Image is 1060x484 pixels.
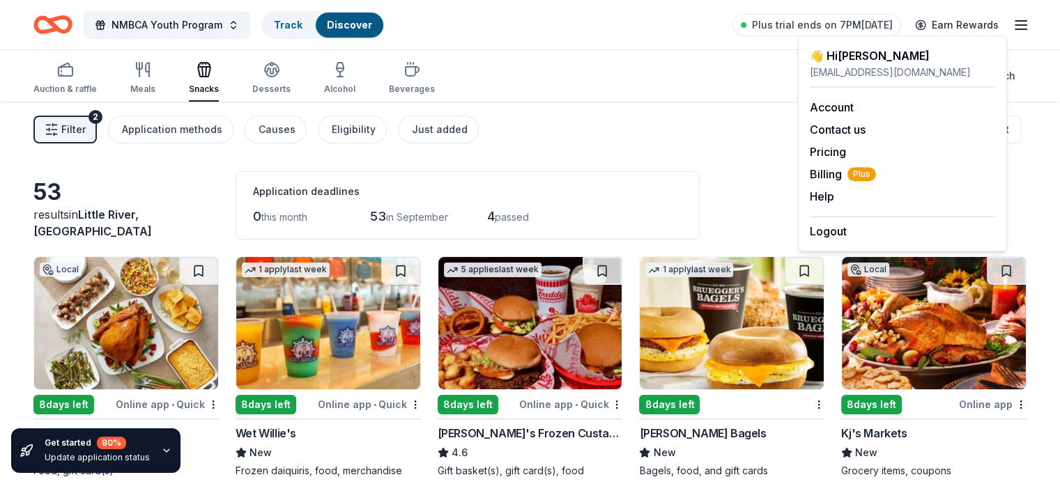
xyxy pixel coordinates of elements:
span: Billing [810,166,876,182]
div: results [33,206,219,240]
a: Pricing [810,145,846,159]
span: 0 [253,209,261,224]
button: BillingPlus [810,166,876,182]
span: NMBCA Youth Program [112,17,222,33]
button: Contact us [810,121,866,138]
span: 53 [370,209,386,224]
a: Home [33,8,72,41]
a: Image for Freddy's Frozen Custard & Steakburgers5 applieslast week8days leftOnline app•Quick[PERS... [438,256,623,478]
img: Image for Lowes Foods [34,257,218,389]
div: Application methods [122,121,222,138]
button: NMBCA Youth Program [84,11,250,39]
div: 1 apply last week [645,263,733,277]
div: [PERSON_NAME] Bagels [639,425,766,442]
button: Logout [810,223,847,240]
span: New [855,444,877,461]
span: in September [386,211,448,223]
div: 8 days left [841,395,902,414]
div: Update application status [45,452,150,463]
div: [PERSON_NAME]'s Frozen Custard & Steakburgers [438,425,623,442]
a: Image for Wet Willie's1 applylast week8days leftOnline app•QuickWet Willie'sNewFrozen daiquiris, ... [236,256,421,478]
button: Application methods [108,116,233,143]
button: Snacks [189,56,219,102]
div: Local [40,263,82,276]
a: Earn Rewards [907,13,1007,38]
button: Causes [245,116,307,143]
div: [EMAIL_ADDRESS][DOMAIN_NAME] [810,64,995,81]
div: Grocery items, coupons [841,464,1027,478]
a: Discover [327,19,372,31]
span: Filter [61,121,86,138]
img: Image for Bruegger's Bagels [640,257,824,389]
div: Bagels, food, and gift cards [639,464,824,478]
a: Plus trial ends on 7PM[DATE] [732,14,901,36]
button: Meals [130,56,155,102]
div: Get started [45,437,150,449]
span: Plus [847,167,876,181]
img: Image for Wet Willie's [236,257,420,389]
button: Help [810,188,834,205]
div: 2 [89,110,102,124]
div: 👋 Hi [PERSON_NAME] [810,47,995,64]
button: Just added [398,116,479,143]
div: 8 days left [33,395,94,414]
div: Gift basket(s), gift card(s), food [438,464,623,478]
div: 1 apply last week [242,263,330,277]
div: Online app Quick [318,396,421,413]
div: Auction & raffle [33,84,97,95]
div: 5 applies last week [444,263,541,277]
img: Image for Kj's Markets [842,257,1026,389]
span: 4 [487,209,495,224]
img: Image for Freddy's Frozen Custard & Steakburgers [438,257,622,389]
div: Online app Quick [116,396,219,413]
div: Alcohol [324,84,355,95]
span: this month [261,211,307,223]
div: Meals [130,84,155,95]
span: Plus trial ends on 7PM[DATE] [752,17,893,33]
span: New [249,444,272,461]
span: passed [495,211,529,223]
div: Local [847,263,889,276]
a: Image for Kj's MarketsLocal8days leftOnline appKj's MarketsNewGrocery items, coupons [841,256,1027,478]
div: Frozen daiquiris, food, merchandise [236,464,421,478]
span: New [653,444,675,461]
a: Track [274,19,302,31]
span: • [575,399,578,410]
button: Beverages [389,56,435,102]
span: • [171,399,174,410]
div: Snacks [189,84,219,95]
button: TrackDiscover [261,11,385,39]
button: Filter2 [33,116,97,143]
button: Desserts [252,56,291,102]
div: Eligibility [332,121,376,138]
div: 80 % [97,437,126,449]
button: Auction & raffle [33,56,97,102]
span: • [374,399,376,410]
div: Causes [259,121,295,138]
div: Online app Quick [519,396,622,413]
div: Online app [959,396,1027,413]
div: Kj's Markets [841,425,907,442]
div: Wet Willie's [236,425,296,442]
div: 8 days left [639,395,700,414]
a: Image for Bruegger's Bagels1 applylast week8days left[PERSON_NAME] BagelsNewBagels, food, and gif... [639,256,824,478]
div: Desserts [252,84,291,95]
span: Little River, [GEOGRAPHIC_DATA] [33,208,152,238]
a: Account [810,100,854,114]
button: Alcohol [324,56,355,102]
div: Application deadlines [253,183,682,200]
span: 4.6 [452,444,468,461]
span: in [33,208,152,238]
div: Beverages [389,84,435,95]
div: Just added [412,121,468,138]
div: 8 days left [438,395,498,414]
div: 53 [33,178,219,206]
div: 8 days left [236,395,296,414]
button: Eligibility [318,116,387,143]
a: Image for Lowes FoodsLocal8days leftOnline app•QuickLowes FoodsNewFood, gift card(s) [33,256,219,478]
